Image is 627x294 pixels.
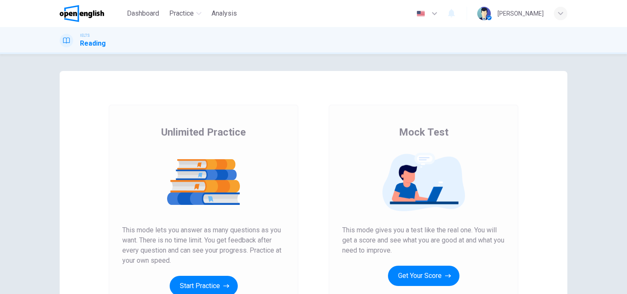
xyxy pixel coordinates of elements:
div: [PERSON_NAME] [498,8,544,19]
img: Profile picture [477,7,491,20]
span: Practice [169,8,194,19]
span: This mode gives you a test like the real one. You will get a score and see what you are good at a... [342,225,505,256]
button: Practice [166,6,205,21]
button: Dashboard [124,6,162,21]
span: Analysis [212,8,237,19]
img: OpenEnglish logo [60,5,104,22]
span: Dashboard [127,8,159,19]
a: OpenEnglish logo [60,5,124,22]
span: This mode lets you answer as many questions as you want. There is no time limit. You get feedback... [122,225,285,266]
h1: Reading [80,38,106,49]
img: en [415,11,426,17]
span: Mock Test [399,125,448,139]
span: Unlimited Practice [161,125,246,139]
button: Get Your Score [388,266,459,286]
button: Analysis [208,6,240,21]
span: IELTS [80,33,90,38]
